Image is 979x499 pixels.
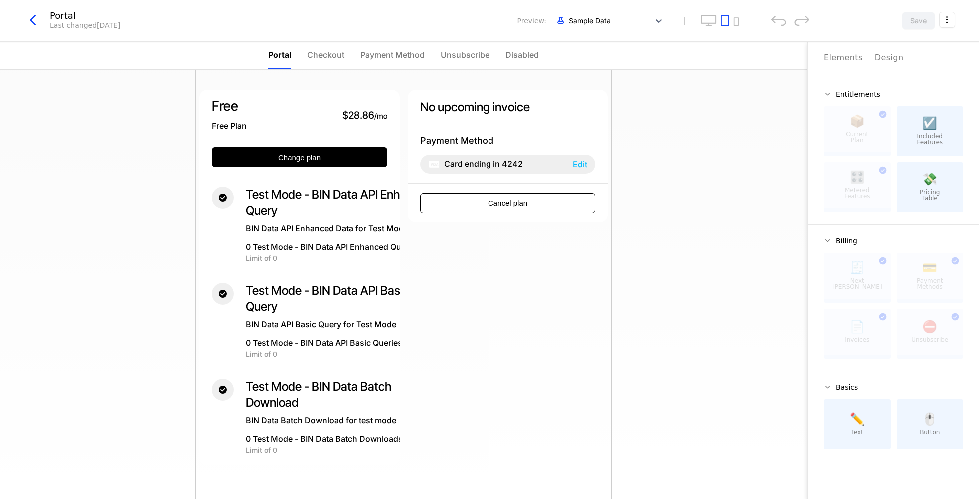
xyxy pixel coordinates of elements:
[212,283,234,305] i: check-rounded
[517,16,546,26] span: Preview:
[246,338,423,348] span: 0 Test Mode - BIN Data API Basic Queries used
[444,159,500,169] span: Card ending in
[246,187,433,218] span: Test Mode - BIN Data API Enhanced Query
[374,111,387,121] sub: / mo
[902,12,935,30] button: Save
[850,413,865,425] span: ✏️
[246,319,396,329] span: BIN Data API Basic Query for Test Mode
[771,15,786,26] div: undo
[733,17,739,26] button: mobile
[212,187,234,209] i: check-rounded
[922,413,937,425] span: 🖱️
[246,415,396,425] span: BIN Data Batch Download for test mode
[246,283,409,314] span: Test Mode - BIN Data API Basic Query
[246,254,277,262] span: Limit of 0
[420,100,530,114] span: No upcoming invoice
[836,237,857,244] span: Billing
[50,20,120,30] div: Last changed [DATE]
[851,429,863,435] span: Text
[420,135,493,147] span: Payment Method
[836,91,880,98] span: Entitlements
[917,133,943,145] span: Included Features
[246,434,424,444] span: 0 Test Mode - BIN Data Batch Downloads used
[50,11,120,20] div: Portal
[573,160,587,168] span: Edit
[342,109,374,121] span: $28.86
[307,49,344,61] span: Checkout
[420,193,595,213] button: Cancel plan
[212,147,387,167] button: Change plan
[212,379,234,401] i: check-rounded
[502,159,523,169] span: 4242
[836,384,858,391] span: Basics
[922,117,937,129] span: ☑️
[212,121,247,132] span: Free Plan
[246,350,277,358] span: Limit of 0
[246,379,391,410] span: Test Mode - BIN Data Batch Download
[824,52,863,64] div: Elements
[875,52,904,64] div: Design
[268,49,291,61] span: Portal
[701,15,717,26] button: desktop
[360,49,425,61] span: Payment Method
[920,189,940,201] span: Pricing Table
[212,99,247,113] span: Free
[246,223,408,233] span: BIN Data API Enhanced Data for Test Mode
[920,429,940,435] span: Button
[939,12,955,28] button: Select action
[441,49,489,61] span: Unsubscribe
[246,446,277,454] span: Limit of 0
[794,15,809,26] div: redo
[246,242,441,252] span: 0 Test Mode - BIN Data API Enhanced Queries used
[824,42,963,74] div: Choose Sub Page
[922,173,937,185] span: 💸
[721,15,729,26] button: tablet
[505,49,539,61] span: Disabled
[428,158,440,170] i: visa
